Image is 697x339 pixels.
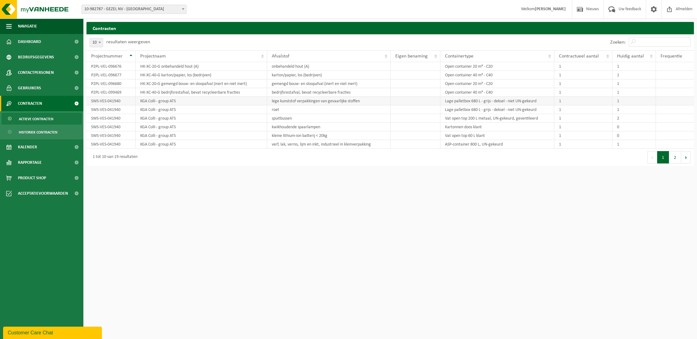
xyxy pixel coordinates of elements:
td: spuitbussen [267,114,391,123]
td: onbehandeld hout (A) [267,62,391,71]
td: 0 [612,123,656,131]
td: 1 [554,71,612,79]
span: 10 [90,38,103,47]
td: 1 [612,97,656,105]
span: Projectnummer [91,54,123,59]
button: 1 [657,151,669,163]
span: Contracten [18,96,42,111]
span: 10-982787 - GEZEL NV - BUGGENHOUT [82,5,186,14]
span: Projectnaam [140,54,166,59]
span: Afvalstof [272,54,289,59]
span: Contractueel aantal [559,54,599,59]
button: 2 [669,151,681,163]
iframe: chat widget [3,325,103,339]
td: Lage palletbox 680 L - grijs - deksel - niet UN-gekeurd [440,97,554,105]
td: KGA Colli - group ATS [136,105,267,114]
td: P2PL-VEL-096676 [86,62,136,71]
td: 1 [612,105,656,114]
td: 1 [554,131,612,140]
td: Kartonnen doos klant [440,123,554,131]
button: Previous [647,151,657,163]
span: Containertype [445,54,473,59]
td: Lage palletbox 680 L - grijs - deksel - niet UN-gekeurd [440,105,554,114]
td: KGA Colli - group ATS [136,140,267,149]
td: bedrijfsrestafval, bevat recycleerbare fracties [267,88,391,97]
span: Dashboard [18,34,41,49]
span: Gebruikers [18,80,41,96]
h2: Contracten [86,22,694,34]
button: Next [681,151,691,163]
a: Historiek contracten [2,126,82,138]
td: Open container 40 m³ - C40 [440,71,554,79]
td: karton/papier, los (bedrijven) [267,71,391,79]
td: KGA Colli - group ATS [136,97,267,105]
td: Open container 40 m³ - C40 [440,88,554,97]
td: KGA Colli - group ATS [136,131,267,140]
td: Open container 20 m³ - C20 [440,79,554,88]
td: SWS-VES-041940 [86,140,136,149]
a: Actieve contracten [2,113,82,125]
td: SWS-VES-041940 [86,123,136,131]
td: 1 [612,88,656,97]
td: kleine lithium-ion batterij < 20kg [267,131,391,140]
td: P2PL-VEL-099469 [86,88,136,97]
td: Vat open top 200 L metaal, UN-gekeurd, geventileerd [440,114,554,123]
div: 1 tot 10 van 19 resultaten [90,152,137,163]
td: 1 [554,114,612,123]
td: P2PL-VEL-096680 [86,79,136,88]
span: Contactpersonen [18,65,54,80]
td: 2 [612,114,656,123]
td: SWS-VES-041940 [86,97,136,105]
td: verf, lak, vernis, lijm en inkt, industrieel in kleinverpakking [267,140,391,149]
td: lege kunststof verpakkingen van gevaarlijke stoffen [267,97,391,105]
span: Frequentie [661,54,682,59]
span: Rapportage [18,155,42,170]
td: 0 [612,131,656,140]
span: Historiek contracten [19,126,57,138]
td: P2PL-VEL-096677 [86,71,136,79]
td: 1 [612,140,656,149]
span: Actieve contracten [19,113,53,125]
td: HK-XC-20-G gemengd bouw- en sloopafval (inert en niet inert) [136,79,267,88]
span: Huidig aantal [617,54,644,59]
td: 1 [612,71,656,79]
td: KGA Colli - group ATS [136,114,267,123]
span: 10-982787 - GEZEL NV - BUGGENHOUT [82,5,187,14]
td: ASP-container 800 L, UN-gekeurd [440,140,554,149]
td: HK-XC-20-G onbehandeld hout (A) [136,62,267,71]
span: Kalender [18,139,37,155]
td: 1 [554,62,612,71]
td: 1 [554,79,612,88]
td: gemengd bouw- en sloopafval (inert en niet inert) [267,79,391,88]
td: SWS-VES-041940 [86,131,136,140]
span: Acceptatievoorwaarden [18,186,68,201]
td: KGA Colli - group ATS [136,123,267,131]
td: 1 [554,97,612,105]
td: SWS-VES-041940 [86,114,136,123]
td: Open container 20 m³ - C20 [440,62,554,71]
td: HK-XC-40-G bedrijfsrestafval, bevat recycleerbare fracties [136,88,267,97]
td: 1 [554,105,612,114]
span: Eigen benaming [395,54,428,59]
span: Product Shop [18,170,46,186]
span: Navigatie [18,19,37,34]
td: SWS-VES-041940 [86,105,136,114]
label: resultaten weergeven [106,40,150,44]
td: 1 [612,62,656,71]
td: 1 [554,88,612,97]
td: roet [267,105,391,114]
td: HK-XC-40-G karton/papier, los (bedrijven) [136,71,267,79]
td: 1 [612,79,656,88]
span: Bedrijfsgegevens [18,49,54,65]
label: Zoeken: [610,40,626,45]
td: 1 [554,140,612,149]
td: Vat open top 60 L klant [440,131,554,140]
strong: [PERSON_NAME] [535,7,566,11]
td: kwikhoudende spaarlampen [267,123,391,131]
td: 1 [554,123,612,131]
